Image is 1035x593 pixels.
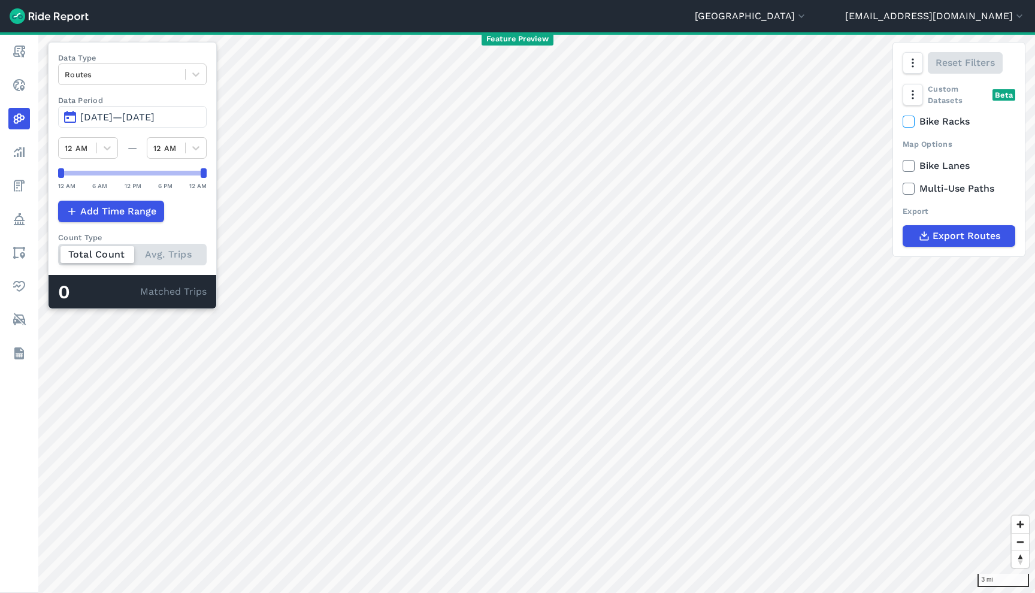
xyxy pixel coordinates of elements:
a: Analyze [8,141,30,163]
div: 6 AM [92,180,107,191]
label: Multi-Use Paths [903,181,1015,196]
div: Export [903,205,1015,217]
span: Add Time Range [80,204,156,219]
a: Areas [8,242,30,264]
span: Reset Filters [936,56,995,70]
a: Fees [8,175,30,196]
div: Matched Trips [49,275,216,308]
label: Bike Lanes [903,159,1015,173]
div: 12 AM [189,180,207,191]
button: Add Time Range [58,201,164,222]
label: Data Type [58,52,207,63]
button: [DATE]—[DATE] [58,106,207,128]
div: 6 PM [158,180,172,191]
button: Reset Filters [928,52,1003,74]
a: Health [8,276,30,297]
a: Heatmaps [8,108,30,129]
a: Policy [8,208,30,230]
canvas: Map [38,32,1035,593]
div: Count Type [58,232,207,243]
span: [DATE]—[DATE] [80,111,155,123]
a: Realtime [8,74,30,96]
a: Report [8,41,30,62]
label: Bike Racks [903,114,1015,129]
div: Custom Datasets [903,83,1015,106]
button: Zoom in [1012,516,1029,533]
span: Export Routes [933,229,1000,243]
img: Ride Report [10,8,89,24]
span: Feature Preview [482,33,553,46]
button: Zoom out [1012,533,1029,550]
div: Map Options [903,138,1015,150]
label: Data Period [58,95,207,106]
div: — [118,141,147,155]
div: 3 mi [978,574,1029,587]
div: 12 AM [58,180,75,191]
a: Datasets [8,343,30,364]
button: [GEOGRAPHIC_DATA] [695,9,807,23]
button: Reset bearing to north [1012,550,1029,568]
button: Export Routes [903,225,1015,247]
div: 0 [58,285,140,300]
button: [EMAIL_ADDRESS][DOMAIN_NAME] [845,9,1025,23]
a: ModeShift [8,309,30,331]
div: 12 PM [125,180,141,191]
div: Beta [992,89,1015,101]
